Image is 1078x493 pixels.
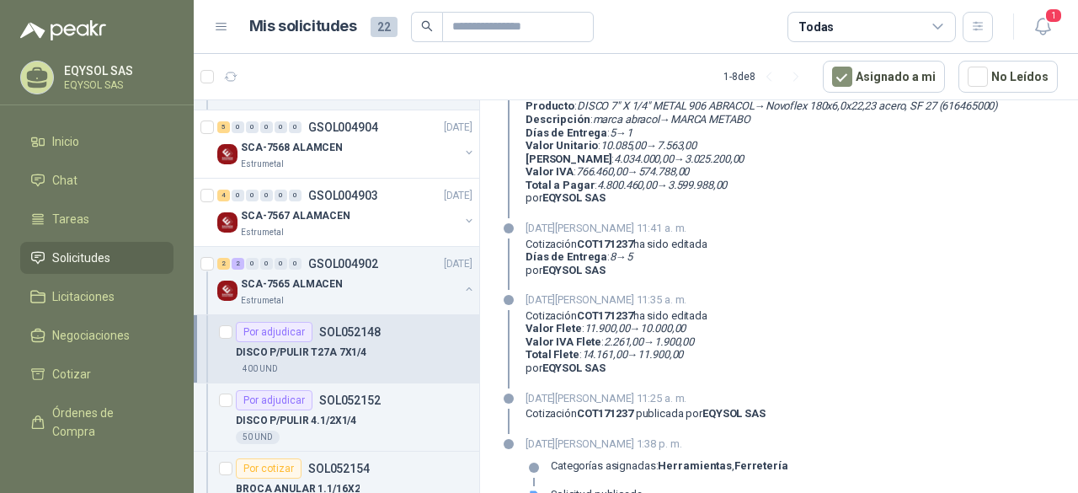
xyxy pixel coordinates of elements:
[52,249,110,267] span: Solicitudes
[20,397,173,447] a: Órdenes de Compra
[241,226,284,239] p: Estrumetal
[526,335,707,349] p: : →
[20,242,173,274] a: Solicitudes
[241,208,350,224] p: SCA-7567 ALAMACEN
[52,171,77,190] span: Chat
[577,99,755,112] em: DISCO 7" X 1/4" METAL 906 ABRACOL
[584,322,630,335] em: 11.900,00
[217,117,476,171] a: 5 0 0 0 0 0 GSOL004904[DATE] Company LogoSCA-7568 ALAMCENEstrumetal
[542,191,606,204] b: EQYSOL SAS
[275,190,287,201] div: 0
[526,87,998,205] div: Cotización ha sido editada
[217,258,230,270] div: 2
[232,258,244,270] div: 2
[526,390,766,407] p: [DATE][PERSON_NAME] 11:25 a. m.
[52,287,115,306] span: Licitaciones
[526,348,579,361] strong: Total Flete
[236,322,312,342] div: Por adjudicar
[20,358,173,390] a: Cotizar
[236,431,280,444] div: 50 UND
[20,20,106,40] img: Logo peakr
[526,238,707,277] div: Cotización ha sido editada
[241,140,343,156] p: SCA-7568 ALAMCEN
[52,210,89,228] span: Tareas
[582,348,627,361] em: 14.161,00
[260,258,273,270] div: 0
[246,121,259,133] div: 0
[236,390,312,410] div: Por adjudicar
[217,121,230,133] div: 5
[526,362,605,374] span: por
[526,165,998,179] p: : →
[236,362,285,376] div: 400 UND
[542,264,606,276] b: EQYSOL SAS
[217,185,476,239] a: 4 0 0 0 0 0 GSOL004903[DATE] Company LogoSCA-7567 ALAMACENEstrumetal
[604,335,643,348] em: 2.261,00
[20,164,173,196] a: Chat
[526,292,707,308] p: [DATE][PERSON_NAME] 11:35 a. m.
[526,436,788,453] p: [DATE][PERSON_NAME] 1:38 p. m.
[593,113,659,126] em: marca abracol
[614,153,674,165] em: 4.034.000,00
[236,413,356,429] p: DISCO P/PULIR 4.1/2X1/4
[217,212,237,233] img: Company Logo
[260,190,273,201] div: 0
[275,258,287,270] div: 0
[526,165,574,178] strong: Valor IVA
[526,264,605,276] span: por
[52,132,79,151] span: Inicio
[526,153,611,165] strong: [PERSON_NAME]
[551,459,788,473] p: Categorías asignadas: ,
[319,326,381,338] p: SOL052148
[217,254,476,308] a: 2 2 0 0 0 0 GSOL004902[DATE] Company LogoSCA-7565 ALMACENEstrumetal
[194,383,479,452] a: Por adjudicarSOL052152DISCO P/PULIR 4.1/2X1/450 UND
[526,250,707,264] p: : →
[1044,8,1063,24] span: 1
[526,126,998,140] p: : →
[232,121,244,133] div: 0
[308,258,378,270] p: GSOL004902
[217,281,237,301] img: Company Logo
[526,322,707,335] p: : →
[640,322,686,335] em: 10.000,00
[526,335,601,348] strong: Valor IVA Flete
[289,258,302,270] div: 0
[52,326,130,345] span: Negociaciones
[702,407,766,420] strong: EQYSOL SAS
[657,139,696,152] em: 7.563,00
[610,250,616,263] em: 8
[577,309,633,322] strong: COT171237
[444,188,472,204] p: [DATE]
[526,113,998,126] p: : →
[526,179,998,192] p: : →
[526,113,590,126] strong: Descripción
[217,144,237,164] img: Company Logo
[217,190,230,201] div: 4
[610,126,616,139] em: 5
[52,365,91,383] span: Cotizar
[1027,12,1058,42] button: 1
[627,250,632,263] em: 5
[308,121,378,133] p: GSOL004904
[64,80,169,90] p: EQYSOL SAS
[542,362,606,374] b: EQYSOL SAS
[194,315,479,383] a: Por adjudicarSOL052148DISCO P/PULIR T27A 7X1/4400 UND
[526,309,707,375] div: Cotización ha sido editada
[289,190,302,201] div: 0
[654,335,694,348] em: 1.900,00
[371,17,398,37] span: 22
[246,190,259,201] div: 0
[670,113,750,126] em: MARCA METABO
[526,348,707,362] p: : →
[20,126,173,158] a: Inicio
[246,258,259,270] div: 0
[734,459,788,472] strong: Ferretería
[526,407,766,421] div: Cotización publicada por
[577,238,633,250] strong: COT171237
[685,153,744,165] em: 3.025.200,00
[526,139,598,152] strong: Valor Unitario
[308,190,378,201] p: GSOL004903
[241,158,284,171] p: Estrumetal
[597,179,657,191] em: 4.800.460,00
[444,120,472,136] p: [DATE]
